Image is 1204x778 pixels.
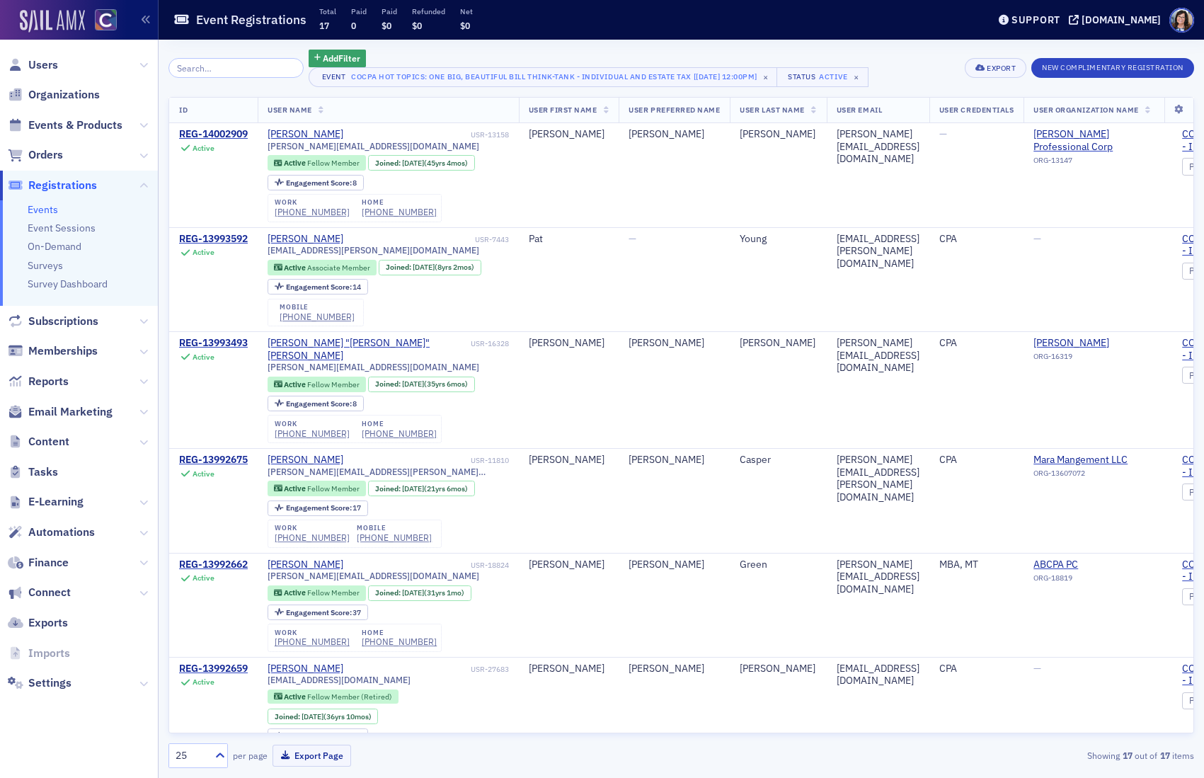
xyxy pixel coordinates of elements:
p: Paid [351,6,367,16]
div: 37 [286,609,362,617]
span: — [939,127,947,140]
span: User Email [837,105,882,115]
a: Survey Dashboard [28,278,108,290]
span: Joined : [375,484,402,493]
div: Joined: 1994-07-01 00:00:00 [368,585,471,601]
span: Duemling, Deborah Ann [1033,337,1162,350]
div: Active [819,72,847,81]
a: [PHONE_NUMBER] [357,532,432,543]
span: [PERSON_NAME][EMAIL_ADDRESS][PERSON_NAME][DOMAIN_NAME] [268,467,509,477]
a: ABCPA PC [1033,559,1162,571]
a: [PHONE_NUMBER] [275,428,350,439]
div: Joined: 1988-09-28 00:00:00 [268,709,378,724]
span: Fellow Member (Retired) [307,692,392,702]
div: Active [193,677,214,687]
div: work [275,524,350,532]
div: [PHONE_NUMBER] [362,207,437,217]
div: Active: Active: Fellow Member [268,481,366,496]
span: Events & Products [28,118,122,133]
span: [DATE] [413,262,435,272]
span: × [759,71,772,84]
a: REG-14002909 [179,128,248,141]
a: Connect [8,585,71,600]
a: Settings [8,675,71,691]
p: Net [460,6,473,16]
strong: 17 [1157,749,1172,762]
a: Tasks [8,464,58,480]
button: AddFilter [309,50,367,67]
div: ORG-13607072 [1033,469,1162,483]
p: Total [319,6,336,16]
span: Exports [28,615,68,631]
div: Active [193,144,214,153]
div: 14 [286,283,362,291]
div: [EMAIL_ADDRESS][PERSON_NAME][DOMAIN_NAME] [837,233,919,270]
a: Reports [8,374,69,389]
div: Active [193,248,214,257]
div: [PERSON_NAME][EMAIL_ADDRESS][DOMAIN_NAME] [837,128,919,166]
a: SailAMX [20,10,85,33]
span: Add Filter [323,52,360,64]
div: (8yrs 2mos) [413,263,474,272]
span: [EMAIL_ADDRESS][DOMAIN_NAME] [268,675,411,685]
a: Memberships [8,343,98,359]
button: [DOMAIN_NAME] [1069,15,1166,25]
div: work [275,420,350,428]
div: [PERSON_NAME] [529,663,609,675]
div: (35yrs 6mos) [402,379,468,389]
div: work [275,629,350,637]
button: Export [965,58,1026,78]
span: Memberships [28,343,98,359]
span: User Credentials [939,105,1014,115]
span: — [629,232,636,245]
a: [PHONE_NUMBER] [362,636,437,647]
a: [PHONE_NUMBER] [362,428,437,439]
span: Engagement Score : [286,607,353,617]
div: mobile [357,524,432,532]
div: USR-11810 [346,456,509,465]
a: [PERSON_NAME] Professional Corp [1033,128,1162,153]
div: mobile [280,303,355,311]
span: Poulos Professional Corp [1033,128,1162,153]
div: CPA [939,454,1014,467]
span: Active [284,158,307,168]
span: — [1033,662,1041,675]
span: Orders [28,147,63,163]
div: Export [987,64,1016,72]
span: [DATE] [402,379,424,389]
span: E-Learning [28,494,84,510]
div: [PERSON_NAME] [268,559,343,571]
div: Young [740,233,816,246]
span: [DATE] [402,484,424,493]
div: 17 [286,504,362,512]
div: USR-27683 [346,665,509,674]
span: Tasks [28,464,58,480]
div: home [362,198,437,207]
span: ID [179,105,188,115]
div: Event [319,72,349,81]
div: Joined: 2004-01-31 00:00:00 [368,481,474,496]
span: Engagement Score : [286,731,353,740]
span: [DATE] [302,711,323,721]
span: Joined : [275,712,302,721]
a: [PHONE_NUMBER] [275,532,350,543]
div: [PERSON_NAME] [629,337,720,350]
div: COCPA Hot Topics: One Big, Beautiful Bill Think-Tank - Individual and Estate Tax [[DATE] 12:00pm] [351,69,757,84]
div: [PHONE_NUMBER] [275,636,350,647]
span: User Organization Name [1033,105,1139,115]
div: [PERSON_NAME] [629,559,720,571]
div: Pat [529,233,609,246]
div: [PERSON_NAME][EMAIL_ADDRESS][DOMAIN_NAME] [837,559,919,596]
span: Active [284,692,307,702]
span: Fellow Member [307,379,360,389]
span: Fellow Member [307,588,360,597]
a: REG-13992662 [179,559,248,571]
span: Connect [28,585,71,600]
button: Export Page [273,745,351,767]
span: User First Name [529,105,597,115]
div: [PERSON_NAME] [740,337,816,350]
